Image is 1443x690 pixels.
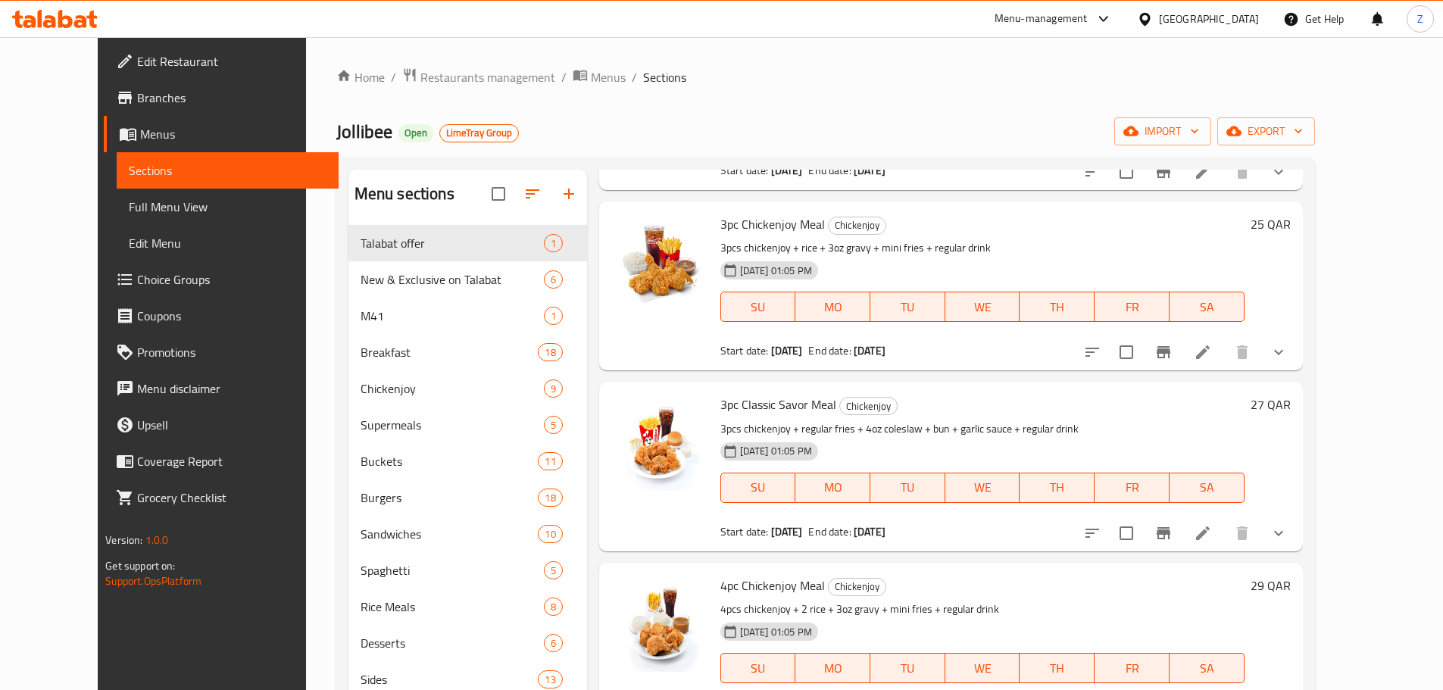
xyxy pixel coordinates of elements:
[1260,334,1297,370] button: show more
[951,476,1014,498] span: WE
[361,270,544,289] span: New & Exclusive on Talabat
[1126,122,1199,141] span: import
[1417,11,1423,27] span: Z
[1170,473,1245,503] button: SA
[591,68,626,86] span: Menus
[336,114,392,148] span: Jollibee
[361,525,539,543] span: Sandwiches
[727,476,790,498] span: SU
[611,394,708,491] img: 3pc Classic Savor Meal
[361,416,544,434] div: Supermeals
[720,473,796,503] button: SU
[1260,515,1297,551] button: show more
[538,343,562,361] div: items
[829,578,885,595] span: Chickenjoy
[727,296,790,318] span: SU
[137,489,326,507] span: Grocery Checklist
[808,522,851,542] span: End date:
[129,234,326,252] span: Edit Menu
[1170,292,1245,322] button: SA
[104,443,339,479] a: Coverage Report
[544,270,563,289] div: items
[1020,292,1095,322] button: TH
[854,522,885,542] b: [DATE]
[828,217,886,235] div: Chickenjoy
[1110,336,1142,368] span: Select to update
[828,578,886,596] div: Chickenjoy
[1020,653,1095,683] button: TH
[1224,515,1260,551] button: delete
[876,657,939,679] span: TU
[538,525,562,543] div: items
[611,575,708,672] img: 4pc Chickenjoy Meal
[539,673,561,687] span: 13
[104,80,339,116] a: Branches
[854,161,885,180] b: [DATE]
[544,416,563,434] div: items
[808,161,851,180] span: End date:
[1270,524,1288,542] svg: Show Choices
[104,334,339,370] a: Promotions
[1110,517,1142,549] span: Select to update
[1217,117,1315,145] button: export
[420,68,555,86] span: Restaurants management
[1026,296,1088,318] span: TH
[355,183,454,205] h2: Menu sections
[544,598,563,616] div: items
[361,598,544,616] div: Rice Meals
[348,334,587,370] div: Breakfast18
[539,527,561,542] span: 10
[544,307,563,325] div: items
[870,653,945,683] button: TU
[1251,575,1291,596] h6: 29 QAR
[801,296,864,318] span: MO
[137,307,326,325] span: Coupons
[720,393,836,416] span: 3pc Classic Savor Meal
[720,341,769,361] span: Start date:
[105,571,201,591] a: Support.OpsPlatform
[870,473,945,503] button: TU
[1159,11,1259,27] div: [GEOGRAPHIC_DATA]
[1176,296,1238,318] span: SA
[876,476,939,498] span: TU
[361,489,539,507] span: Burgers
[104,261,339,298] a: Choice Groups
[361,343,539,361] span: Breakfast
[348,479,587,516] div: Burgers18
[361,307,544,325] div: M41
[795,473,870,503] button: MO
[1176,657,1238,679] span: SA
[544,561,563,579] div: items
[361,670,539,688] span: Sides
[398,124,433,142] div: Open
[1194,343,1212,361] a: Edit menu item
[104,370,339,407] a: Menu disclaimer
[829,217,885,234] span: Chickenjoy
[137,379,326,398] span: Menu disclaimer
[361,452,539,470] span: Buckets
[539,345,561,360] span: 18
[561,68,567,86] li: /
[720,574,825,597] span: 4pc Chickenjoy Meal
[1026,476,1088,498] span: TH
[391,68,396,86] li: /
[538,489,562,507] div: items
[1101,657,1163,679] span: FR
[1101,476,1163,498] span: FR
[361,379,544,398] span: Chickenjoy
[1229,122,1303,141] span: export
[1176,476,1238,498] span: SA
[1145,334,1182,370] button: Branch-specific-item
[734,444,818,458] span: [DATE] 01:05 PM
[995,10,1088,28] div: Menu-management
[105,530,142,550] span: Version:
[1101,296,1163,318] span: FR
[795,292,870,322] button: MO
[1224,334,1260,370] button: delete
[545,418,562,432] span: 5
[545,600,562,614] span: 8
[137,89,326,107] span: Branches
[361,561,544,579] span: Spaghetti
